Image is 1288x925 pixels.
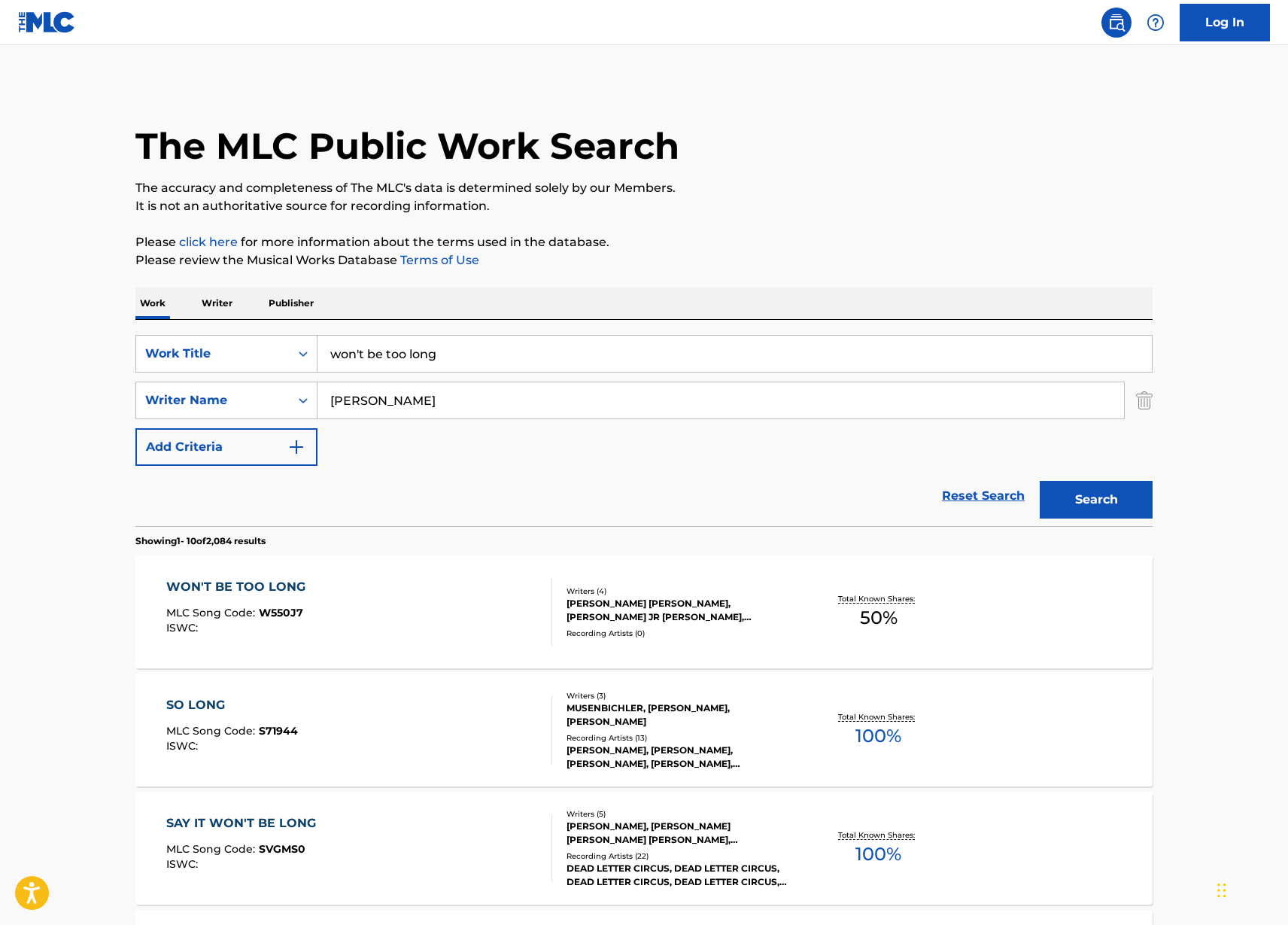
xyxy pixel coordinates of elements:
[1107,14,1125,32] img: search
[166,814,324,832] div: SAY IT WON'T BE LONG
[197,288,237,319] p: Writer
[1213,853,1288,925] iframe: Chat Widget
[1180,4,1270,41] a: Log In
[145,345,281,363] div: Work Title
[934,479,1032,513] a: Reset Search
[135,428,317,466] button: Add Criteria
[135,555,1153,668] a: WON'T BE TOO LONGMLC Song Code:W550J7ISWC:Writers (4)[PERSON_NAME] [PERSON_NAME], [PERSON_NAME] J...
[855,723,901,750] span: 100 %
[567,628,794,639] div: Recording Artists ( 0 )
[1141,8,1171,38] div: Help
[1136,382,1153,419] img: Delete Criterion
[135,123,679,169] h1: The MLC Public Work Search
[567,597,794,624] div: [PERSON_NAME] [PERSON_NAME], [PERSON_NAME] JR [PERSON_NAME], [PERSON_NAME], [PERSON_NAME] [PERSON...
[567,862,794,889] div: DEAD LETTER CIRCUS, DEAD LETTER CIRCUS, DEAD LETTER CIRCUS, DEAD LETTER CIRCUS, DEAD LETTER CIRCUS
[18,11,76,33] img: MLC Logo
[166,842,259,856] span: MLC Song Code :
[135,288,170,319] p: Work
[166,857,202,871] span: ISWC :
[287,438,305,456] img: 9d2ae6d4665cec9f34b9.svg
[397,253,479,267] a: Terms of Use
[135,534,266,548] p: Showing 1 - 10 of 2,084 results
[166,606,259,619] span: MLC Song Code :
[145,391,281,409] div: Writer Name
[855,841,901,868] span: 100 %
[166,621,202,634] span: ISWC :
[135,197,1153,215] p: It is not an authoritative source for recording information.
[135,674,1153,787] a: SO LONGMLC Song Code:S71944ISWC:Writers (3)MUSENBICHLER, [PERSON_NAME], [PERSON_NAME]Recording Ar...
[567,701,794,729] div: MUSENBICHLER, [PERSON_NAME], [PERSON_NAME]
[259,606,303,619] span: W550J7
[838,829,919,841] p: Total Known Shares:
[1101,8,1132,38] a: Public Search
[567,744,794,771] div: [PERSON_NAME], [PERSON_NAME], [PERSON_NAME], [PERSON_NAME], [PERSON_NAME]
[567,820,794,847] div: [PERSON_NAME], [PERSON_NAME] [PERSON_NAME] [PERSON_NAME], [PERSON_NAME] [PERSON_NAME], [PERSON_NA...
[135,233,1153,251] p: Please for more information about the terms used in the database.
[135,335,1153,526] form: Search Form
[567,808,794,820] div: Writers ( 5 )
[179,235,238,249] a: click here
[1217,868,1226,913] div: Drag
[135,792,1153,905] a: SAY IT WON'T BE LONGMLC Song Code:SVGMS0ISWC:Writers (5)[PERSON_NAME], [PERSON_NAME] [PERSON_NAME...
[1147,14,1165,32] img: help
[838,711,919,723] p: Total Known Shares:
[264,288,318,319] p: Publisher
[166,578,313,596] div: WON'T BE TOO LONG
[567,586,794,597] div: Writers ( 4 )
[135,251,1153,269] p: Please review the Musical Works Database
[135,179,1153,197] p: The accuracy and completeness of The MLC's data is determined solely by our Members.
[860,604,898,631] span: 50 %
[166,696,298,714] div: SO LONG
[567,690,794,701] div: Writers ( 3 )
[259,842,305,856] span: SVGMS0
[259,724,298,738] span: S71944
[166,724,259,738] span: MLC Song Code :
[166,739,202,753] span: ISWC :
[1040,481,1153,519] button: Search
[567,850,794,862] div: Recording Artists ( 22 )
[838,593,919,604] p: Total Known Shares:
[567,732,794,744] div: Recording Artists ( 13 )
